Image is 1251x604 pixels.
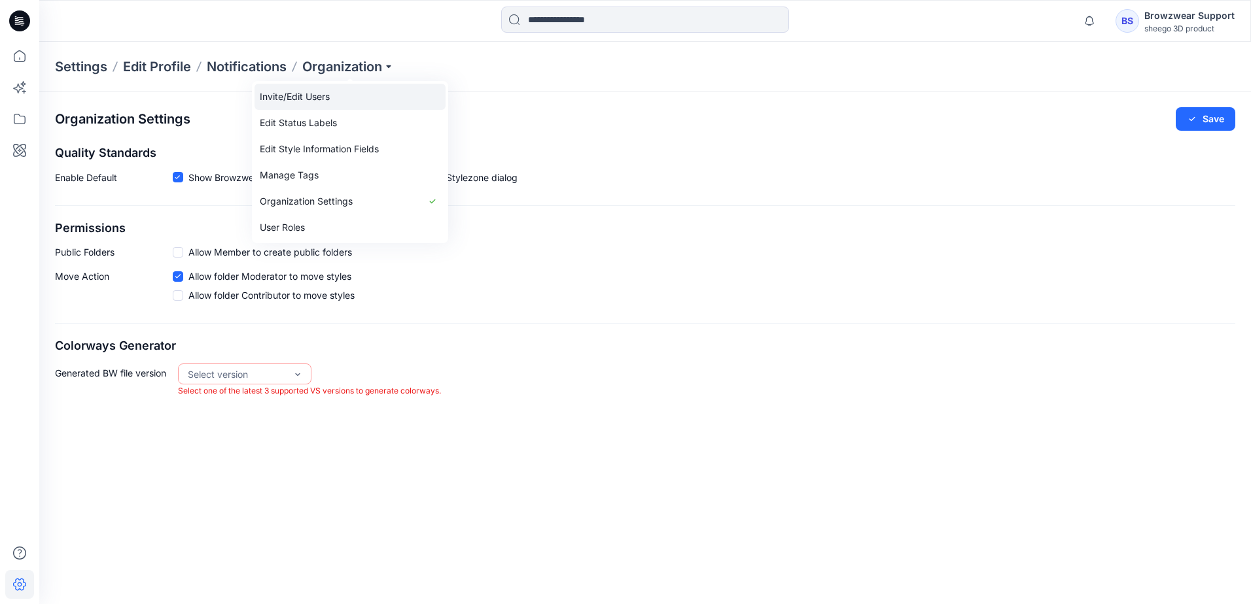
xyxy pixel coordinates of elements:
a: Manage Tags [255,162,446,188]
div: sheego 3D product [1144,24,1235,33]
a: User Roles [255,214,446,241]
button: Save [1176,107,1235,131]
p: Enable Default [55,171,173,190]
p: Move Action [55,269,173,307]
a: Edit Status Labels [255,110,446,136]
h2: Organization Settings [55,112,190,127]
a: Organization Settings [255,188,446,214]
span: Show Browzwear’s default quality standards in the Share to Stylezone dialog [188,171,518,184]
span: Allow folder Moderator to move styles [188,269,351,283]
a: Edit Style Information Fields [255,136,446,162]
a: Notifications [207,58,287,76]
p: Settings [55,58,107,76]
p: Select one of the latest 3 supported VS versions to generate colorways. [178,384,441,398]
h2: Permissions [55,222,1235,235]
span: Allow Member to create public folders [188,245,352,259]
a: Edit Profile [123,58,191,76]
a: Invite/Edit Users [255,84,446,110]
h2: Colorways Generator [55,339,1235,353]
div: BS [1116,9,1139,33]
div: Browzwear Support [1144,8,1235,24]
h2: Quality Standards [55,146,1235,160]
p: Public Folders [55,245,173,259]
div: Select version [188,367,286,381]
p: Generated BW file version [55,363,173,398]
span: Allow folder Contributor to move styles [188,288,355,302]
